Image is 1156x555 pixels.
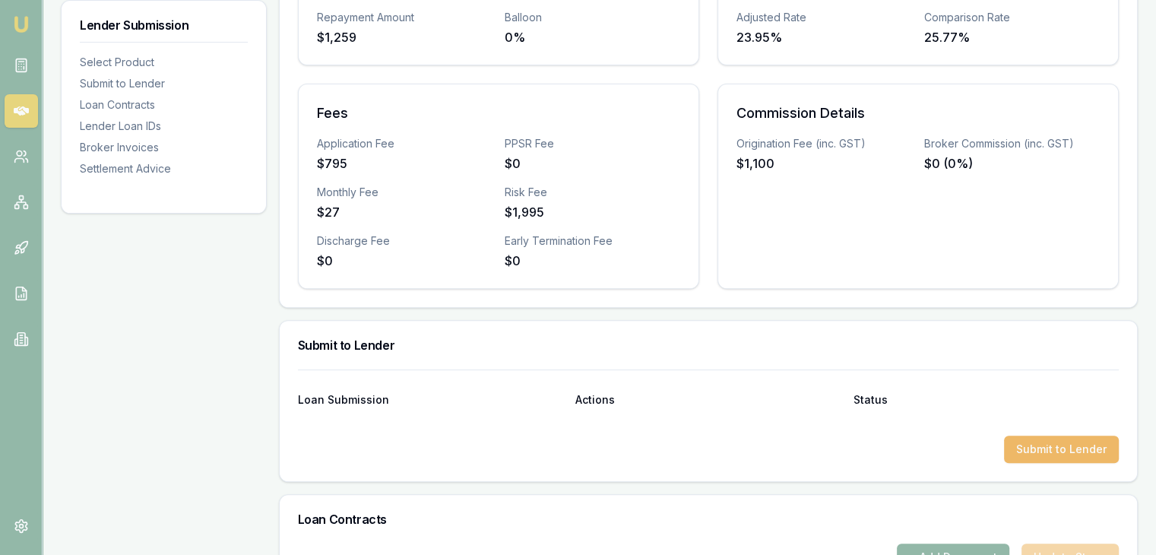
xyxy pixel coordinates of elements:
div: PPSR Fee [505,136,680,151]
div: $795 [317,154,492,173]
h3: Lender Submission [80,19,248,31]
div: $1,259 [317,28,492,46]
div: Early Termination Fee [505,233,680,249]
button: Submit to Lender [1004,436,1119,463]
div: Settlement Advice [80,161,248,176]
div: 23.95% [736,28,912,46]
div: Comparison Rate [924,10,1100,25]
h3: Commission Details [736,103,1100,124]
div: Submit to Lender [80,76,248,91]
div: Discharge Fee [317,233,492,249]
img: emu-icon-u.png [12,15,30,33]
div: Balloon [505,10,680,25]
div: Actions [575,395,841,405]
div: $1,100 [736,154,912,173]
h3: Fees [317,103,680,124]
div: Repayment Amount [317,10,492,25]
div: $27 [317,203,492,221]
h3: Submit to Lender [298,339,1119,351]
h3: Loan Contracts [298,513,1119,525]
div: Status [854,395,1119,405]
div: Origination Fee (inc. GST) [736,136,912,151]
div: Loan Contracts [80,97,248,113]
div: Monthly Fee [317,185,492,200]
div: Loan Submission [298,395,563,405]
div: $0 [505,252,680,270]
div: 25.77% [924,28,1100,46]
div: $0 (0%) [924,154,1100,173]
div: Adjusted Rate [736,10,912,25]
div: $0 [505,154,680,173]
div: $0 [317,252,492,270]
div: Application Fee [317,136,492,151]
div: Risk Fee [505,185,680,200]
div: Broker Commission (inc. GST) [924,136,1100,151]
div: Lender Loan IDs [80,119,248,134]
div: 0% [505,28,680,46]
div: $1,995 [505,203,680,221]
div: Select Product [80,55,248,70]
div: Broker Invoices [80,140,248,155]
